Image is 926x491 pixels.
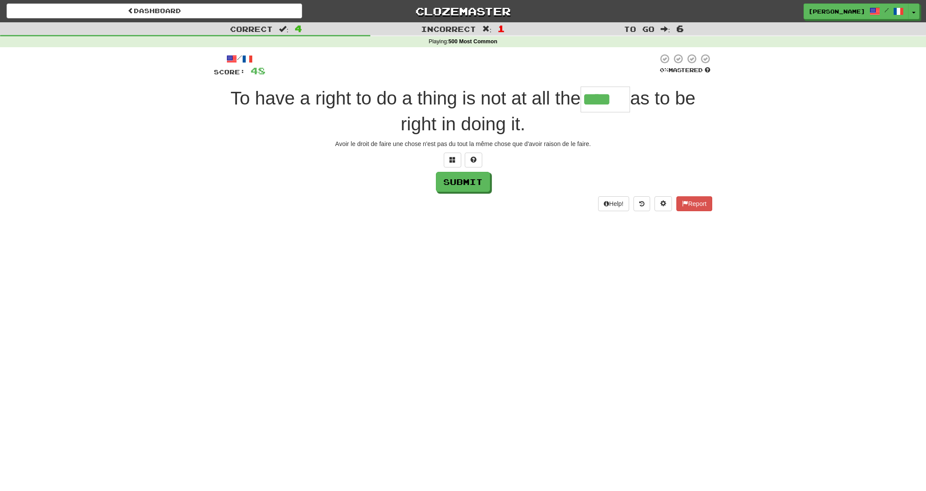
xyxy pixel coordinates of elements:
span: : [279,25,289,33]
span: 4 [295,23,302,34]
span: Score: [214,68,245,76]
span: [PERSON_NAME] [808,7,865,15]
div: Mastered [658,66,712,74]
div: Avoir le droit de faire une chose n'est pas du tout la même chose que d'avoir raison de le faire. [214,139,712,148]
a: Clozemaster [315,3,611,19]
div: / [214,53,265,64]
span: Correct [230,24,273,33]
span: Incorrect [421,24,476,33]
span: 1 [498,23,505,34]
span: 0 % [660,66,668,73]
span: To have a right to do a thing is not at all the [230,88,581,108]
span: / [884,7,889,13]
button: Single letter hint - you only get 1 per sentence and score half the points! alt+h [465,153,482,167]
span: : [661,25,670,33]
button: Report [676,196,712,211]
button: Submit [436,172,490,192]
a: [PERSON_NAME] / [804,3,909,19]
button: Round history (alt+y) [634,196,650,211]
span: To go [624,24,654,33]
button: Help! [598,196,629,211]
span: : [482,25,492,33]
a: Dashboard [7,3,302,18]
button: Switch sentence to multiple choice alt+p [444,153,461,167]
strong: 500 Most Common [448,38,497,45]
span: 48 [251,65,265,76]
span: 6 [676,23,684,34]
span: as to be right in doing it. [401,88,696,134]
